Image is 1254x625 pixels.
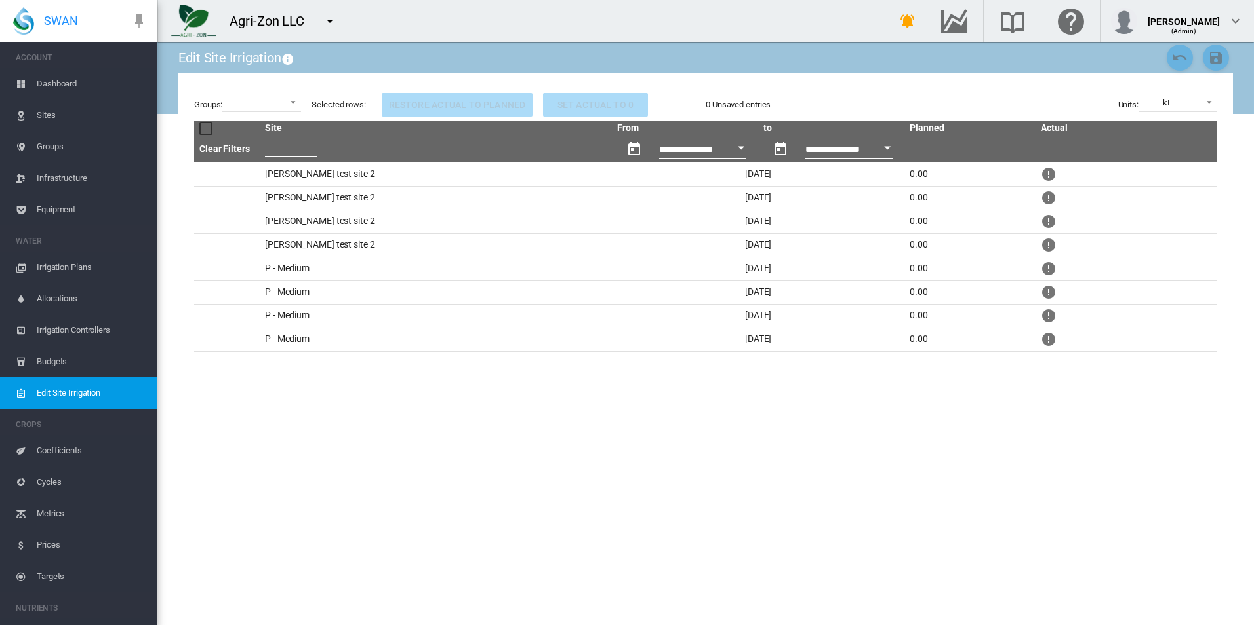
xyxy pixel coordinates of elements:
[612,328,904,351] td: [DATE]
[910,238,1030,252] div: 0.00
[543,93,648,117] button: Set actual to 0
[37,529,147,561] span: Prices
[1041,331,1057,347] md-icon: More than one flow meters in site
[16,47,147,68] span: ACCOUNT
[260,257,612,280] td: P - Medium
[612,233,904,257] td: [DATE]
[37,131,147,162] span: Groups
[199,143,250,154] a: Clear Filters
[621,136,647,162] button: md-calendar
[1111,8,1137,34] img: profile.jpg
[37,346,147,377] span: Budgets
[904,121,1036,136] th: Planned
[1036,121,1134,136] th: Actual
[382,93,533,117] button: Restore actual to planned
[997,13,1028,29] md-icon: Search the knowledge base
[910,262,1030,275] div: 0.00
[876,136,899,160] button: Open calendar
[16,597,147,618] span: NUTRIENTS
[1041,261,1057,276] md-icon: More than one flow meters in site
[1228,13,1244,29] md-icon: icon-chevron-down
[37,435,147,466] span: Coefficients
[612,304,904,328] td: [DATE]
[895,8,921,34] button: icon-bell-ring
[260,328,612,351] td: P - Medium
[37,314,147,346] span: Irrigation Controllers
[37,561,147,592] span: Targets
[44,12,78,29] span: SWAN
[260,162,612,186] td: [PERSON_NAME] test site 2
[612,257,904,280] td: [DATE]
[612,186,904,210] td: [DATE]
[16,231,147,252] span: WATER
[37,498,147,529] span: Metrics
[910,286,1030,299] div: 0.00
[37,252,147,283] span: Irrigation Plans
[1167,45,1193,71] button: Cancel Changes
[194,99,222,111] label: Groups:
[767,136,794,162] button: md-calendar
[1055,13,1087,29] md-icon: Click here for help
[322,13,338,29] md-icon: icon-menu-down
[171,5,216,37] img: 7FicoSLW9yRjj7F2+0uvjPufP+ga39vogPu+G1+wvBtcm3fNv859aGr42DJ5pXiEAAAAAAAAAAAAAAAAAAAAAAAAAAAAAAAAA...
[1172,50,1188,66] md-icon: icon-undo
[910,333,1030,346] div: 0.00
[1208,50,1224,66] md-icon: icon-content-save
[612,162,904,186] td: [DATE]
[230,12,316,30] div: Agri-Zon LLC
[37,68,147,100] span: Dashboard
[260,121,612,136] th: Site
[1203,45,1229,71] button: Save Changes
[260,210,612,233] td: [PERSON_NAME] test site 2
[910,309,1030,322] div: 0.00
[729,136,753,160] button: Open calendar
[37,466,147,498] span: Cycles
[37,283,147,314] span: Allocations
[910,168,1030,181] div: 0.00
[758,121,904,136] th: to
[317,8,343,34] button: icon-menu-down
[1041,237,1057,253] md-icon: More than one flow meters in site
[260,280,612,304] td: P - Medium
[13,7,34,35] img: SWAN-Landscape-Logo-Colour-drop.png
[1041,190,1057,206] md-icon: More than one flow meters in site
[37,194,147,225] span: Equipment
[910,191,1030,204] div: 0.00
[900,13,916,29] md-icon: icon-bell-ring
[260,304,612,328] td: P - Medium
[178,48,297,67] div: Edit Site Irrigation
[37,162,147,194] span: Infrastructure
[612,121,758,136] th: From
[1118,99,1139,111] label: Units:
[706,99,771,111] div: 0 Unsaved entries
[1163,98,1172,107] div: kL
[260,186,612,210] td: [PERSON_NAME] test site 2
[281,51,297,67] md-icon: This page allows for manual correction to flow records for sites that are setup for Planned Irrig...
[16,414,147,435] span: CROPS
[312,99,366,111] div: Selected rows:
[37,100,147,131] span: Sites
[1041,308,1057,324] md-icon: More than one flow meters in site
[910,215,1030,228] div: 0.00
[1171,28,1197,35] span: (Admin)
[939,13,970,29] md-icon: Go to the Data Hub
[131,13,147,29] md-icon: icon-pin
[1148,10,1220,23] div: [PERSON_NAME]
[260,233,612,257] td: [PERSON_NAME] test site 2
[1041,284,1057,300] md-icon: More than one flow meters in site
[612,280,904,304] td: [DATE]
[37,377,147,409] span: Edit Site Irrigation
[1041,214,1057,229] md-icon: More than one flow meters in site
[612,210,904,233] td: [DATE]
[1041,166,1057,182] md-icon: More than one flow meters in site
